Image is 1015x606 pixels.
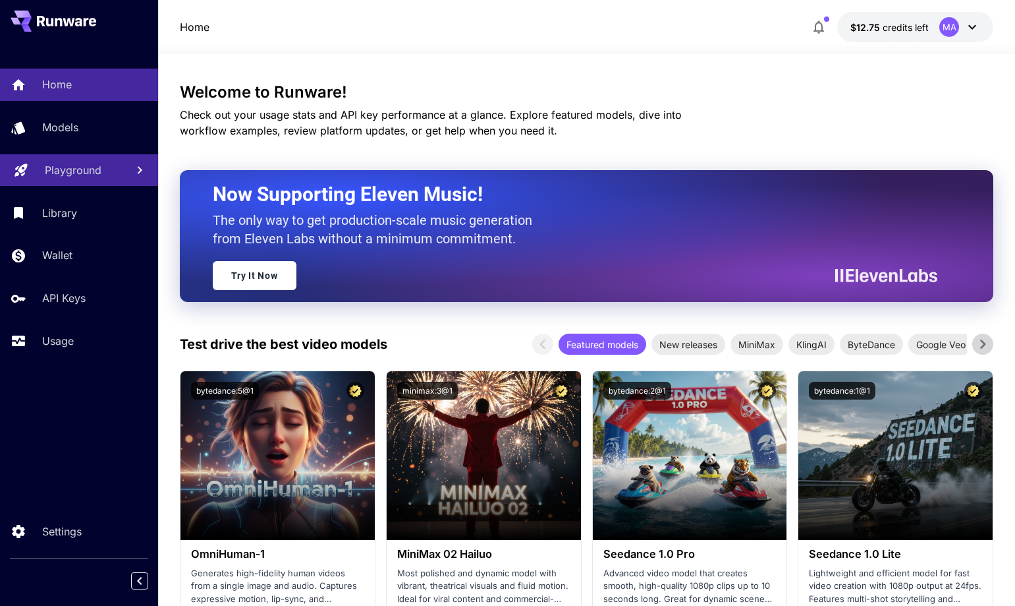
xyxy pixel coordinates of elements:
span: ByteDance [840,338,903,351]
button: $12.75084MA [837,12,993,42]
p: Advanced video model that creates smooth, high-quality 1080p clips up to 10 seconds long. Great f... [603,567,777,606]
p: Lightweight and efficient model for fast video creation with 1080p output at 24fps. Features mult... [809,567,982,606]
button: bytedance:2@1 [603,382,671,400]
div: MiniMax [730,334,783,355]
h3: Welcome to Runware! [180,83,994,102]
div: Google Veo [908,334,974,355]
div: Featured models [559,334,646,355]
span: $12.75 [850,22,883,33]
a: Home [180,19,209,35]
p: API Keys [42,290,86,306]
p: Usage [42,333,74,349]
div: $12.75084 [850,20,929,34]
h3: Seedance 1.0 Pro [603,548,777,561]
p: Playground [45,162,101,178]
p: Library [42,205,77,221]
h3: MiniMax 02 Hailuo [397,548,570,561]
button: Certified Model – Vetted for best performance and includes a commercial license. [964,382,982,400]
div: Collapse sidebar [141,569,158,593]
div: New releases [651,334,725,355]
div: MA [939,17,959,37]
button: minimax:3@1 [397,382,458,400]
img: alt [798,371,993,540]
p: Home [42,76,72,92]
p: Settings [42,524,82,539]
img: alt [387,371,581,540]
nav: breadcrumb [180,19,209,35]
button: Certified Model – Vetted for best performance and includes a commercial license. [346,382,364,400]
span: KlingAI [788,338,835,351]
div: ByteDance [840,334,903,355]
h3: OmniHuman‑1 [191,548,364,561]
img: alt [180,371,375,540]
span: Featured models [559,338,646,351]
p: Models [42,119,78,135]
button: Certified Model – Vetted for best performance and includes a commercial license. [553,382,570,400]
a: Try It Now [213,261,296,290]
span: credits left [883,22,929,33]
button: bytedance:1@1 [809,382,875,400]
p: Wallet [42,247,72,263]
span: Google Veo [908,338,974,351]
div: KlingAI [788,334,835,355]
p: The only way to get production-scale music generation from Eleven Labs without a minimum commitment. [213,211,542,248]
span: New releases [651,338,725,351]
button: Collapse sidebar [131,572,148,590]
span: MiniMax [730,338,783,351]
h3: Seedance 1.0 Lite [809,548,982,561]
img: alt [593,371,787,540]
p: Most polished and dynamic model with vibrant, theatrical visuals and fluid motion. Ideal for vira... [397,567,570,606]
button: bytedance:5@1 [191,382,259,400]
p: Test drive the best video models [180,334,387,354]
span: Check out your usage stats and API key performance at a glance. Explore featured models, dive int... [180,108,682,137]
p: Generates high-fidelity human videos from a single image and audio. Captures expressive motion, l... [191,567,364,606]
h2: Now Supporting Eleven Music! [213,182,928,207]
button: Certified Model – Vetted for best performance and includes a commercial license. [758,382,776,400]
